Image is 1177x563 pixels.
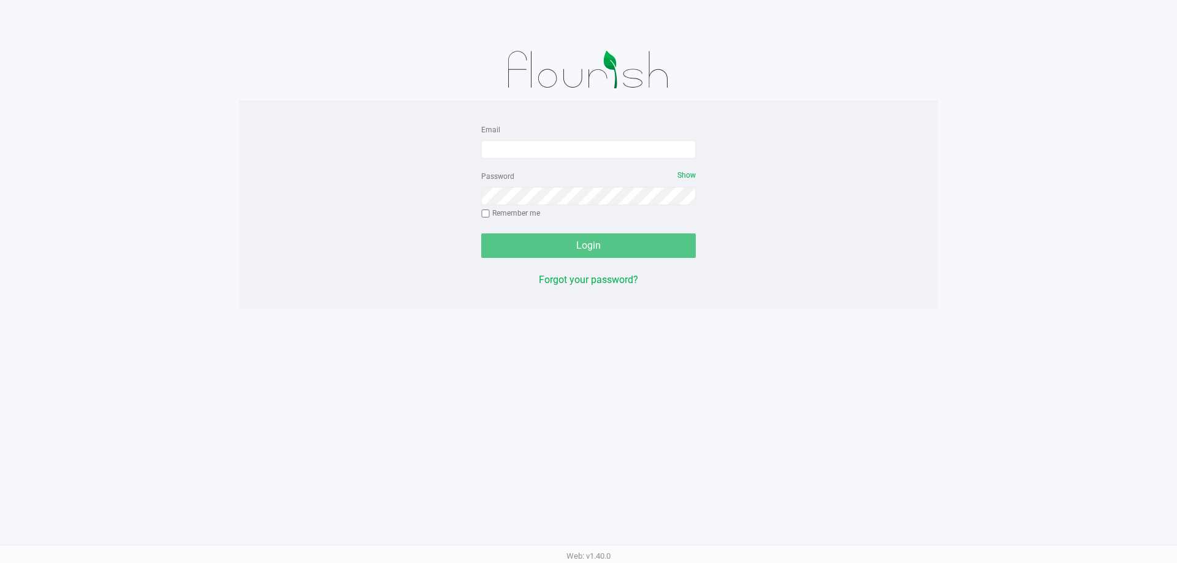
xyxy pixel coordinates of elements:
label: Email [481,124,500,135]
span: Web: v1.40.0 [566,551,611,561]
button: Forgot your password? [539,273,638,287]
input: Remember me [481,210,490,218]
label: Password [481,171,514,182]
label: Remember me [481,208,540,219]
span: Show [677,171,696,179]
